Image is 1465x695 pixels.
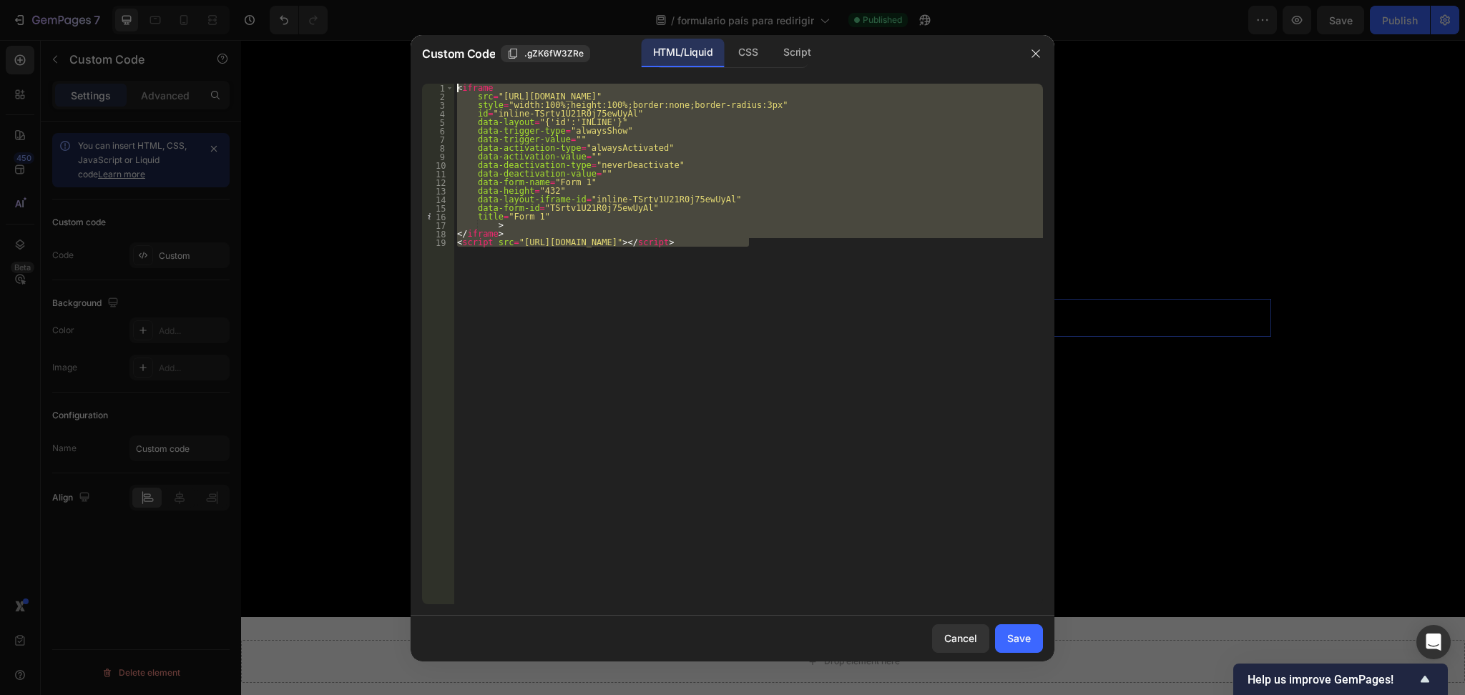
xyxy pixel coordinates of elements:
[195,202,1030,248] h2: Rich Text Editor. Editing area: main
[195,270,1030,285] p: Publish the page to see the content.
[422,45,495,62] span: Custom Code
[422,230,454,238] div: 18
[422,238,454,247] div: 19
[422,221,454,230] div: 17
[932,624,989,653] button: Cancel
[501,45,590,62] button: .gZK6fW3ZRe
[422,212,454,221] div: 16
[422,118,454,127] div: 5
[772,39,822,67] div: Script
[422,187,454,195] div: 13
[422,127,454,135] div: 6
[422,195,454,204] div: 14
[422,144,454,152] div: 8
[422,101,454,109] div: 3
[196,204,1029,247] p: ESCOGE TU PAÍS
[422,178,454,187] div: 12
[727,39,769,67] div: CSS
[1007,631,1031,646] div: Save
[1248,673,1416,686] span: Help us improve GemPages!
[583,616,659,627] div: Drop element here
[642,39,724,67] div: HTML/Liquid
[995,624,1043,653] button: Save
[944,631,977,646] div: Cancel
[422,161,454,169] div: 10
[1248,671,1434,688] button: Show survey - Help us improve GemPages!
[212,239,273,252] div: Custom Code
[422,92,454,101] div: 2
[1416,625,1451,659] div: Open Intercom Messenger
[422,84,454,92] div: 1
[524,47,584,60] span: .gZK6fW3ZRe
[422,152,454,161] div: 9
[422,135,454,144] div: 7
[422,169,454,178] div: 11
[422,204,454,212] div: 15
[422,109,454,118] div: 4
